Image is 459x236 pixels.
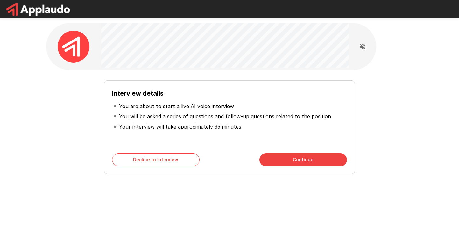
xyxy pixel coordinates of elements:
[112,153,200,166] button: Decline to Interview
[356,40,369,53] button: Read questions aloud
[119,102,234,110] p: You are about to start a live AI voice interview
[58,31,89,63] img: applaudo_avatar.png
[112,90,164,97] b: Interview details
[119,123,241,130] p: Your interview will take approximately 35 minutes
[259,153,347,166] button: Continue
[119,113,331,120] p: You will be asked a series of questions and follow-up questions related to the position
